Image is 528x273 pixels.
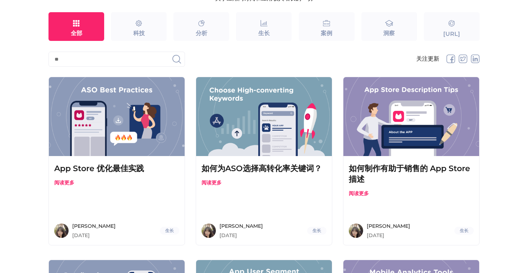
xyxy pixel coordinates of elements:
button: 阅读更多 [202,179,222,186]
font: 科技 [133,30,145,37]
button: 科技 [111,12,167,41]
font: 洞察 [383,30,395,37]
button: 洞察 [361,12,417,41]
font: [DATE] [219,232,237,239]
font: [URL] [443,30,460,37]
button: [URL] [424,12,480,41]
img: vivien.jpg [54,223,69,238]
font: 关注更新 [416,55,439,62]
font: [PERSON_NAME] [72,223,116,229]
button: 阅读更多 [54,179,74,186]
font: 生长 [460,228,468,233]
button: 案例 [299,12,355,41]
font: 分析 [196,30,207,37]
button: 分析 [173,12,229,41]
font: App Store 优化最佳实践 [54,164,144,173]
a: 如何为ASO选择高转化率关键词？阅读更多[PERSON_NAME][DATE]生长 [196,77,332,245]
font: [PERSON_NAME] [219,223,263,229]
button: 全部 [48,12,104,41]
font: 案例 [321,30,332,37]
img: vivien.jpg [349,223,363,238]
font: 全部 [71,30,82,37]
img: 2b45daae-afd5-41aa-bd76-47e75bef8a81.png [196,77,332,156]
img: 7527d8f0-2ac5-4e25-bbb5-e01b05d7f6e8.png [343,77,479,156]
button: 阅读更多 [349,190,369,197]
font: 生长 [165,228,174,233]
font: [DATE] [367,232,384,239]
font: 如何为ASO选择高转化率关键词？ [202,164,322,173]
a: App Store 优化最佳实践阅读更多[PERSON_NAME][DATE]生长 [48,77,185,245]
font: [PERSON_NAME] [367,223,410,229]
img: ffb7c913-73da-47b4-bfb4-d24c1b777da2.png [49,77,185,156]
font: 生长 [258,30,270,37]
img: vivien.jpg [202,223,216,238]
button: 生长 [236,12,292,41]
font: 生长 [312,228,321,233]
font: 如何制作有助于销售的 App Store 描述 [349,164,470,184]
a: 如何制作有助于销售的 App Store 描述阅读更多[PERSON_NAME][DATE]生长 [343,77,480,245]
font: [DATE] [72,232,90,239]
